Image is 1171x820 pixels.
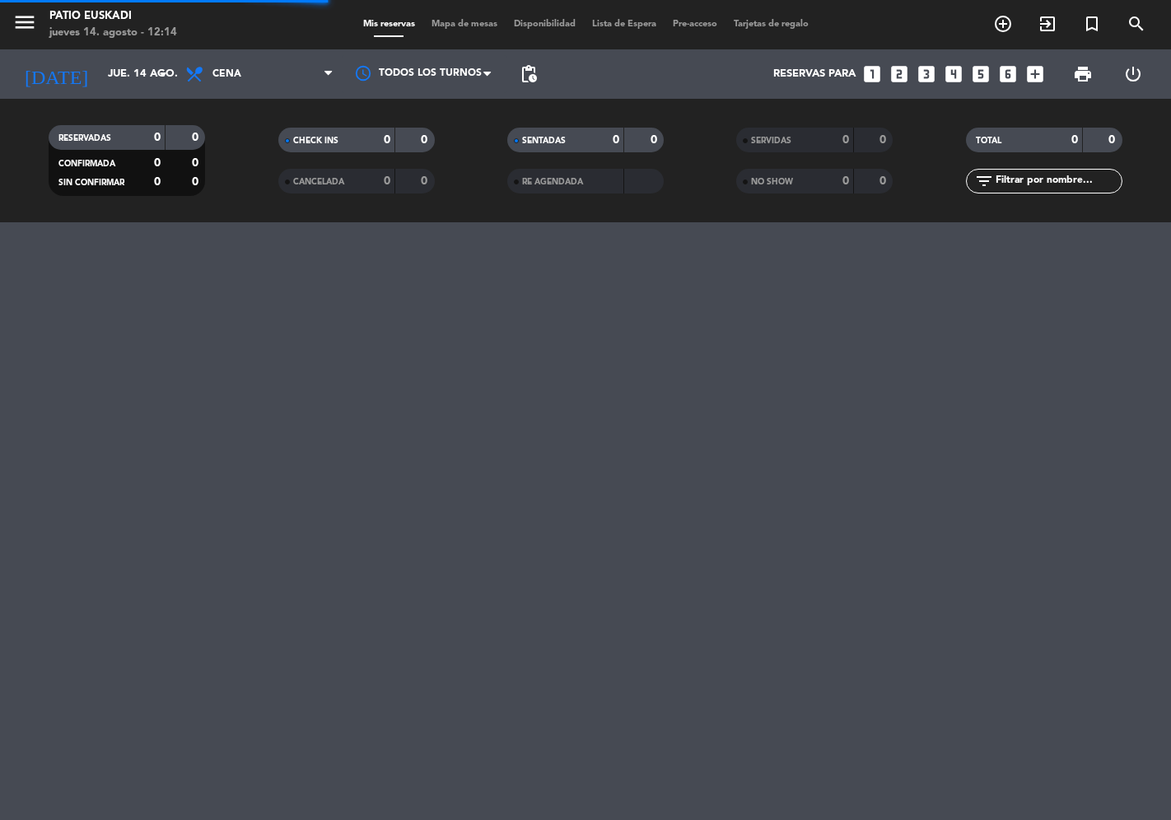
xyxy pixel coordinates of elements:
[879,134,889,146] strong: 0
[613,134,619,146] strong: 0
[519,64,539,84] span: pending_actions
[49,25,177,41] div: jueves 14. agosto - 12:14
[12,10,37,40] button: menu
[1082,14,1102,34] i: turned_in_not
[974,171,994,191] i: filter_list
[1108,49,1159,99] div: LOG OUT
[1024,63,1046,85] i: add_box
[355,20,423,29] span: Mis reservas
[154,157,161,169] strong: 0
[421,134,431,146] strong: 0
[943,63,964,85] i: looks_4
[997,63,1019,85] i: looks_6
[192,176,202,188] strong: 0
[58,179,124,187] span: SIN CONFIRMAR
[212,68,241,80] span: Cena
[421,175,431,187] strong: 0
[506,20,584,29] span: Disponibilidad
[1123,64,1143,84] i: power_settings_new
[861,63,883,85] i: looks_one
[993,14,1013,34] i: add_circle_outline
[1108,134,1118,146] strong: 0
[293,137,338,145] span: CHECK INS
[842,175,849,187] strong: 0
[976,137,1001,145] span: TOTAL
[665,20,725,29] span: Pre-acceso
[58,160,115,168] span: CONFIRMADA
[994,172,1122,190] input: Filtrar por nombre...
[842,134,849,146] strong: 0
[192,132,202,143] strong: 0
[651,134,660,146] strong: 0
[725,20,817,29] span: Tarjetas de regalo
[522,137,566,145] span: SENTADAS
[384,134,390,146] strong: 0
[1127,14,1146,34] i: search
[889,63,910,85] i: looks_two
[916,63,937,85] i: looks_3
[1073,64,1093,84] span: print
[522,178,583,186] span: RE AGENDADA
[192,157,202,169] strong: 0
[293,178,344,186] span: CANCELADA
[970,63,991,85] i: looks_5
[49,8,177,25] div: Patio Euskadi
[751,178,793,186] span: NO SHOW
[58,134,111,142] span: RESERVADAS
[751,137,791,145] span: SERVIDAS
[154,176,161,188] strong: 0
[773,68,856,81] span: Reservas para
[423,20,506,29] span: Mapa de mesas
[154,132,161,143] strong: 0
[879,175,889,187] strong: 0
[12,10,37,35] i: menu
[1038,14,1057,34] i: exit_to_app
[584,20,665,29] span: Lista de Espera
[12,56,100,92] i: [DATE]
[384,175,390,187] strong: 0
[1071,134,1078,146] strong: 0
[153,64,173,84] i: arrow_drop_down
